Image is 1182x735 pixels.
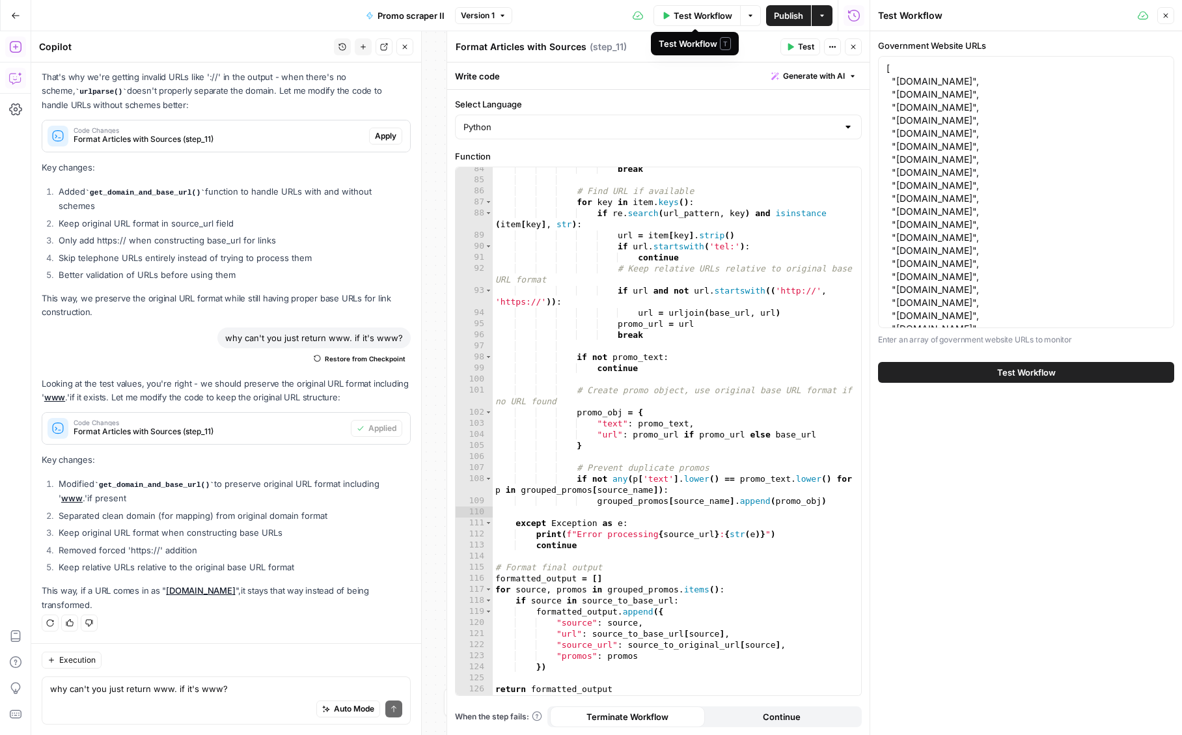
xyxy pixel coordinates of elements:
span: Toggle code folding, rows 118 through 124 [485,595,492,606]
li: Modified to preserve original URL format including ' .' if present [55,477,411,505]
div: 114 [456,551,493,562]
span: Version 1 [461,10,495,21]
p: That's why we're getting invalid URLs like '://' in the output - when there's no scheme, doesn't ... [42,70,411,112]
div: 125 [456,673,493,684]
textarea: [ "[DOMAIN_NAME]", "[DOMAIN_NAME]", "[DOMAIN_NAME]", "[DOMAIN_NAME]", "[DOMAIN_NAME]", "[DOMAIN_N... [886,62,1166,687]
div: why can't you just return www. if it's www? [217,327,411,348]
button: Applied [351,420,402,437]
div: 86 [456,186,493,197]
p: This way, if a URL comes in as " ", it stays that way instead of being transformed. [42,584,411,611]
div: 97 [456,340,493,352]
a: www [44,392,65,402]
span: Code Changes [74,419,346,426]
span: Continue [763,710,801,723]
span: Test Workflow [674,9,732,22]
input: Python [463,120,838,133]
div: 111 [456,518,493,529]
div: 102 [456,407,493,418]
li: Keep original URL format in source_url field [55,217,411,230]
div: 93 [456,285,493,307]
div: 99 [456,363,493,374]
button: Publish [766,5,811,26]
div: 85 [456,174,493,186]
div: 107 [456,462,493,473]
div: 124 [456,661,493,673]
span: Toggle code folding, rows 117 through 124 [485,584,492,595]
div: Copilot [39,40,330,53]
li: Better validation of URLs before using them [55,268,411,281]
p: Key changes: [42,453,411,467]
span: Promo scraper II [378,9,445,22]
div: 105 [456,440,493,451]
span: Code Changes [74,127,364,133]
label: Function [455,150,862,163]
div: 117 [456,584,493,595]
div: 109 [456,495,493,506]
span: Toggle code folding, rows 98 through 99 [485,352,492,363]
li: Keep relative URLs relative to the original base URL format [55,561,411,574]
li: Removed forced 'https://' addition [55,544,411,557]
div: 95 [456,318,493,329]
span: Format Articles with Sources (step_11) [74,426,346,437]
button: Apply [369,128,402,145]
div: 123 [456,650,493,661]
div: 110 [456,506,493,518]
p: Key changes: [42,161,411,174]
div: 118 [456,595,493,606]
a: When the step fails: [455,711,542,723]
div: 89 [456,230,493,241]
span: Toggle code folding, rows 90 through 91 [485,241,492,252]
div: 90 [456,241,493,252]
div: 122 [456,639,493,650]
div: 112 [456,529,493,540]
div: 103 [456,418,493,429]
code: get_domain_and_base_url() [94,481,214,489]
span: Toggle code folding, rows 87 through 96 [485,197,492,208]
button: Execution [42,652,102,669]
a: www [61,493,83,503]
span: Toggle code folding, rows 111 through 113 [485,518,492,529]
div: 104 [456,429,493,440]
div: 98 [456,352,493,363]
p: This way, we preserve the original URL format while still having proper base URLs for link constr... [42,292,411,319]
span: Test Workflow [997,366,1056,379]
span: Restore from Checkpoint [325,354,405,364]
div: 106 [456,451,493,462]
span: Apply [375,130,396,142]
li: Keep original URL format when constructing base URLs [55,526,411,539]
span: Generate with AI [783,70,845,82]
div: 126 [456,684,493,695]
div: 94 [456,307,493,318]
div: 116 [456,573,493,584]
button: Restore from Checkpoint [309,351,411,367]
button: Promo scraper II [358,5,452,26]
span: Applied [368,423,396,434]
p: Enter an array of government website URLs to monitor [878,333,1174,346]
span: Auto Mode [334,703,374,715]
button: Test [780,38,820,55]
label: Select Language [455,98,862,111]
div: 121 [456,628,493,639]
button: Continue [705,706,860,727]
p: Looking at the test values, you're right - we should preserve the original URL format including '... [42,377,411,404]
div: 119 [456,606,493,617]
span: Toggle code folding, rows 108 through 109 [485,473,492,484]
div: 115 [456,562,493,573]
span: T [720,37,731,50]
button: Test Workflow [653,5,741,26]
div: 120 [456,617,493,628]
button: Test Workflow [878,362,1174,383]
span: Toggle code folding, rows 93 through 94 [485,285,492,296]
button: Auto Mode [316,700,380,717]
div: 101 [456,385,493,407]
span: Publish [774,9,803,22]
li: Skip telephone URLs entirely instead of trying to process them [55,251,411,264]
div: 96 [456,329,493,340]
span: Toggle code folding, rows 119 through 124 [485,606,492,617]
button: Generate with AI [766,68,862,85]
span: ( step_11 ) [590,40,627,53]
button: Version 1 [455,7,512,24]
span: Terminate Workflow [586,710,668,723]
div: 88 [456,208,493,230]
